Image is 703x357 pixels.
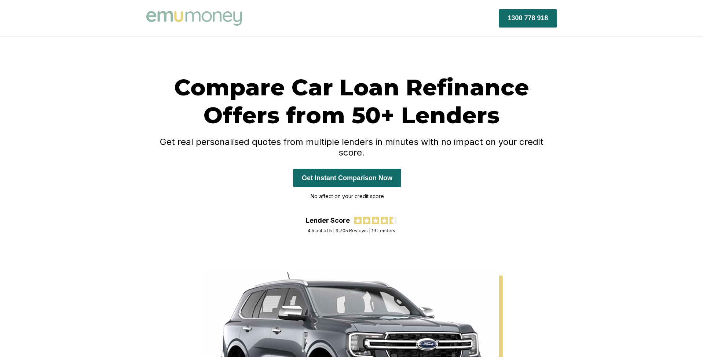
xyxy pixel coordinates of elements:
img: review star [372,217,379,224]
button: Get Instant Comparison Now [293,169,401,187]
img: review star [363,217,370,224]
div: 4.5 out of 5 | 9,705 Reviews | 19 Lenders [308,228,395,233]
a: 1300 778 918 [499,14,557,22]
div: Lender Score [306,216,350,224]
a: Get Instant Comparison Now [293,174,401,182]
img: Emu Money logo [146,11,242,26]
img: review star [381,217,388,224]
img: review star [389,217,397,224]
h4: Get real personalised quotes from multiple lenders in minutes with no impact on your credit score. [146,136,557,158]
h1: Compare Car Loan Refinance Offers from 50+ Lenders [146,73,557,129]
button: 1300 778 918 [499,9,557,28]
p: No affect on your credit score [293,191,401,202]
img: review star [354,217,362,224]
